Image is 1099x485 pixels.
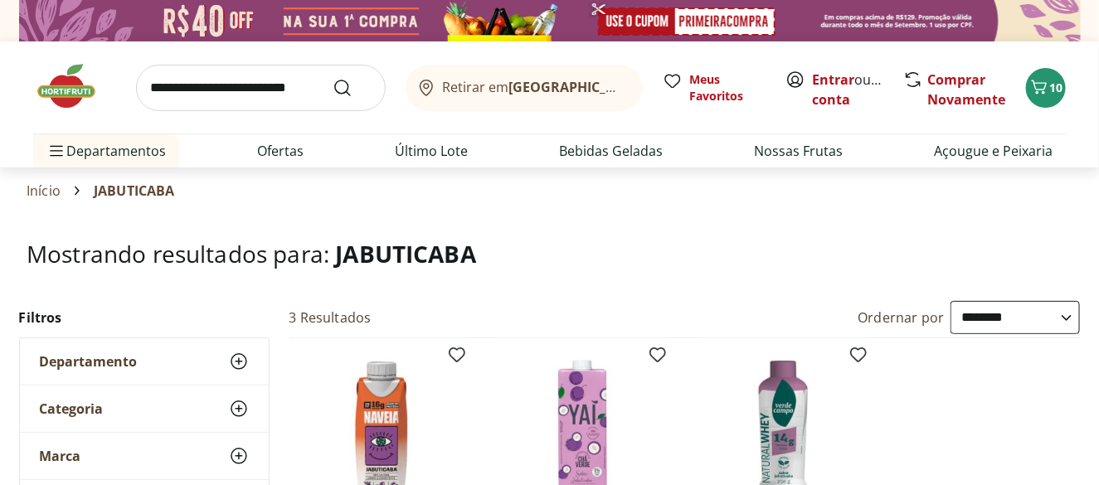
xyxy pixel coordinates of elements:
a: Comprar Novamente [927,70,1005,109]
span: Departamentos [46,131,166,171]
button: Marca [20,433,269,479]
button: Departamento [20,338,269,385]
button: Carrinho [1026,68,1066,108]
a: Entrar [812,70,854,89]
a: Meus Favoritos [663,71,766,104]
a: Bebidas Geladas [559,141,663,161]
span: Departamento [40,353,138,370]
span: Marca [40,448,81,464]
button: Submit Search [333,78,372,98]
span: Meus Favoritos [689,71,766,104]
button: Menu [46,131,66,171]
a: Último Lote [395,141,468,161]
h2: Filtros [19,301,270,334]
b: [GEOGRAPHIC_DATA]/[GEOGRAPHIC_DATA] [509,78,789,96]
a: Nossas Frutas [754,141,843,161]
label: Ordernar por [858,308,945,327]
span: JABUTICABA [94,183,175,198]
button: Categoria [20,386,269,432]
input: search [136,65,386,111]
span: Retirar em [443,80,626,95]
span: ou [812,70,886,109]
h1: Mostrando resultados para: [27,240,1072,267]
span: Categoria [40,400,104,417]
a: Ofertas [257,141,304,161]
h2: 3 Resultados [289,308,372,327]
a: Açougue e Peixaria [934,141,1053,161]
a: Criar conta [812,70,903,109]
img: Hortifruti [33,61,116,111]
a: Início [27,183,61,198]
span: 10 [1049,80,1063,95]
span: JABUTICABA [335,238,476,269]
button: Retirar em[GEOGRAPHIC_DATA]/[GEOGRAPHIC_DATA] [406,65,643,111]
